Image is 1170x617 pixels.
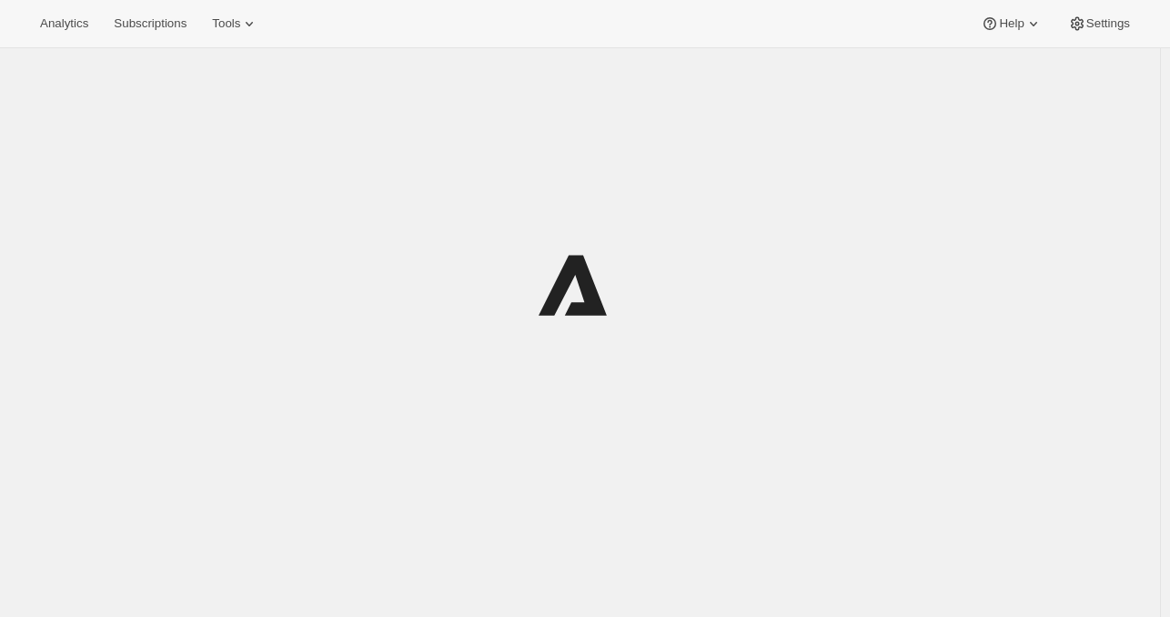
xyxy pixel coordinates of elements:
[40,16,88,31] span: Analytics
[201,11,269,36] button: Tools
[29,11,99,36] button: Analytics
[212,16,240,31] span: Tools
[1086,16,1130,31] span: Settings
[103,11,197,36] button: Subscriptions
[999,16,1024,31] span: Help
[114,16,187,31] span: Subscriptions
[1057,11,1141,36] button: Settings
[970,11,1053,36] button: Help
